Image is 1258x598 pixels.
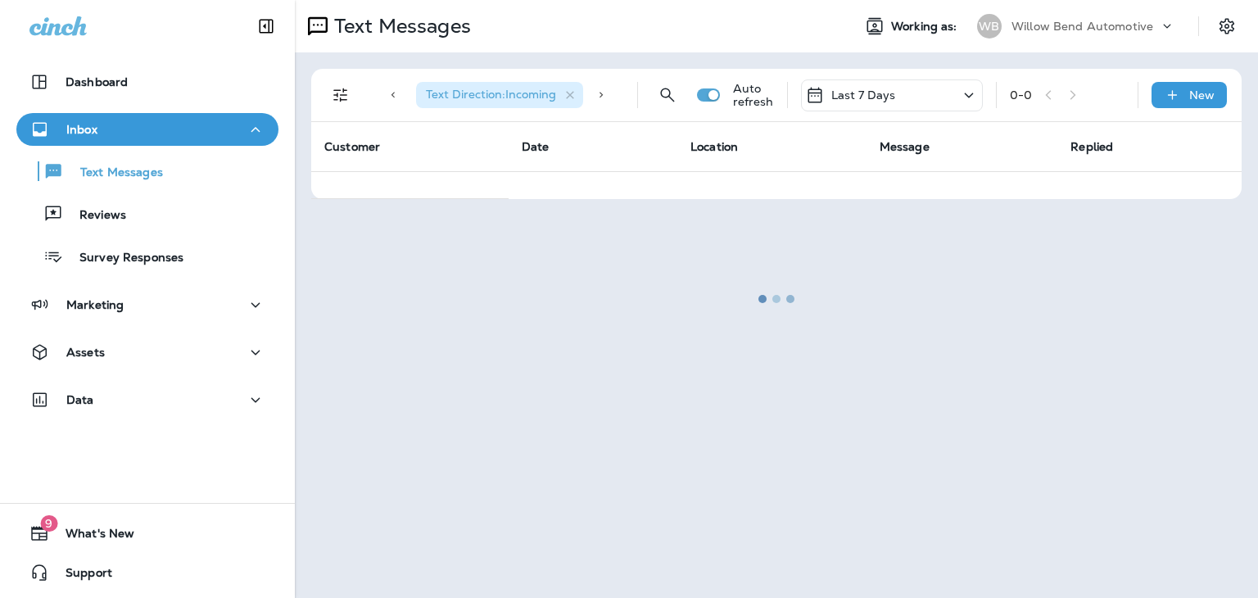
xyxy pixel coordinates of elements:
button: Survey Responses [16,239,278,274]
button: Assets [16,336,278,369]
p: Reviews [63,208,126,224]
button: Text Messages [16,154,278,188]
button: Marketing [16,288,278,321]
button: Data [16,383,278,416]
p: New [1189,88,1215,102]
span: 9 [40,515,57,532]
p: Assets [66,346,105,359]
p: Dashboard [66,75,128,88]
button: 9What's New [16,517,278,550]
button: Inbox [16,113,278,146]
span: Support [49,566,112,586]
p: Inbox [66,123,97,136]
button: Reviews [16,197,278,231]
button: Collapse Sidebar [243,10,289,43]
button: Dashboard [16,66,278,98]
p: Text Messages [64,165,163,181]
button: Support [16,556,278,589]
p: Data [66,393,94,406]
p: Marketing [66,298,124,311]
p: Survey Responses [63,251,183,266]
span: What's New [49,527,134,546]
